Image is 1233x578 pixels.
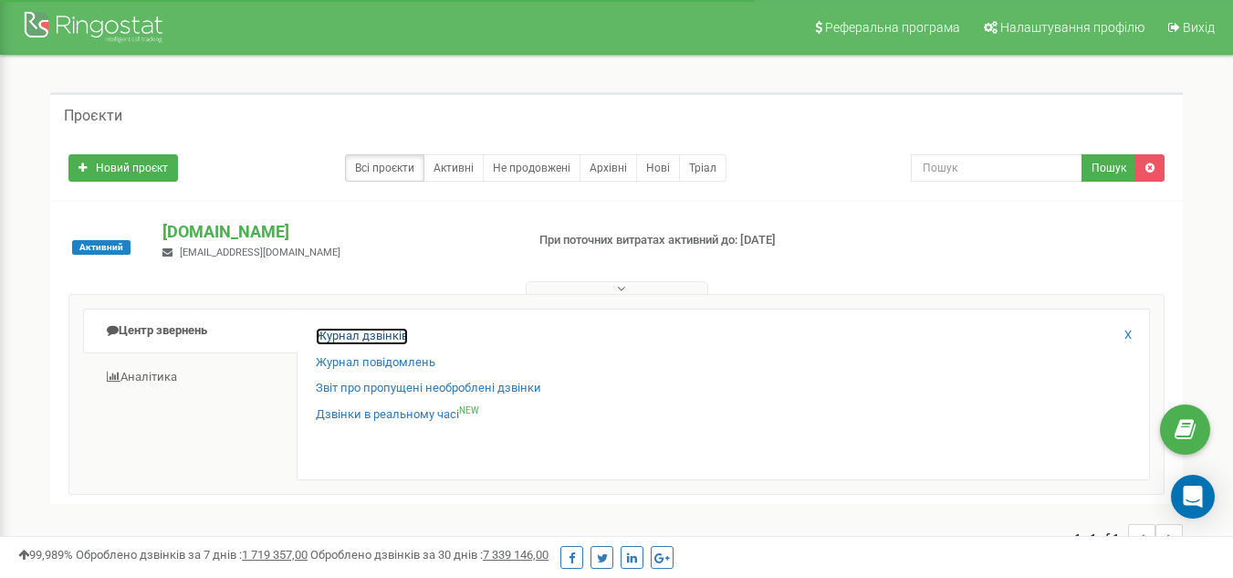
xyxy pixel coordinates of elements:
[539,232,793,249] p: При поточних витратах активний до: [DATE]
[1124,327,1132,344] a: X
[345,154,424,182] a: Всі проєкти
[1000,20,1144,35] span: Налаштування профілю
[64,108,122,124] h5: Проєкти
[316,354,435,372] a: Журнал повідомлень
[825,20,960,35] span: Реферальна програма
[162,220,509,244] p: [DOMAIN_NAME]
[483,548,549,562] u: 7 339 146,00
[679,154,726,182] a: Тріал
[316,328,408,345] a: Журнал дзвінків
[1074,506,1183,570] nav: ...
[316,406,479,424] a: Дзвінки в реальному часіNEW
[72,240,131,255] span: Активний
[242,548,308,562] u: 1 719 357,00
[83,309,298,353] a: Центр звернень
[1074,524,1128,552] span: 1 - 1 of 1
[68,154,178,182] a: Новий проєкт
[580,154,637,182] a: Архівні
[180,247,340,258] span: [EMAIL_ADDRESS][DOMAIN_NAME]
[483,154,580,182] a: Не продовжені
[911,154,1082,182] input: Пошук
[1171,475,1215,519] div: Open Intercom Messenger
[1081,154,1136,182] button: Пошук
[423,154,484,182] a: Активні
[459,405,479,415] sup: NEW
[83,355,298,400] a: Аналiтика
[316,380,541,397] a: Звіт про пропущені необроблені дзвінки
[636,154,680,182] a: Нові
[310,548,549,562] span: Оброблено дзвінків за 30 днів :
[76,548,308,562] span: Оброблено дзвінків за 7 днів :
[18,548,73,562] span: 99,989%
[1183,20,1215,35] span: Вихід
